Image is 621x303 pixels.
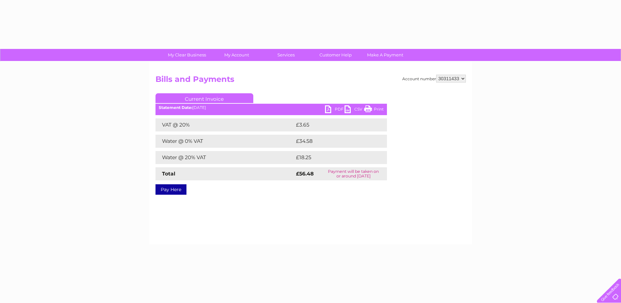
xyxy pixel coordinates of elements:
[160,49,214,61] a: My Clear Business
[259,49,313,61] a: Services
[210,49,263,61] a: My Account
[159,105,192,110] b: Statement Date:
[155,135,294,148] td: Water @ 0% VAT
[155,184,186,195] a: Pay Here
[155,75,466,87] h2: Bills and Payments
[325,105,345,115] a: PDF
[364,105,384,115] a: Print
[294,118,372,131] td: £3.65
[294,135,374,148] td: £34.58
[162,171,175,177] strong: Total
[402,75,466,83] div: Account number
[155,151,294,164] td: Water @ 20% VAT
[345,105,364,115] a: CSV
[296,171,314,177] strong: £56.48
[155,118,294,131] td: VAT @ 20%
[309,49,362,61] a: Customer Help
[358,49,412,61] a: Make A Payment
[320,167,387,180] td: Payment will be taken on or around [DATE]
[155,93,253,103] a: Current Invoice
[294,151,373,164] td: £18.25
[155,105,387,110] div: [DATE]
